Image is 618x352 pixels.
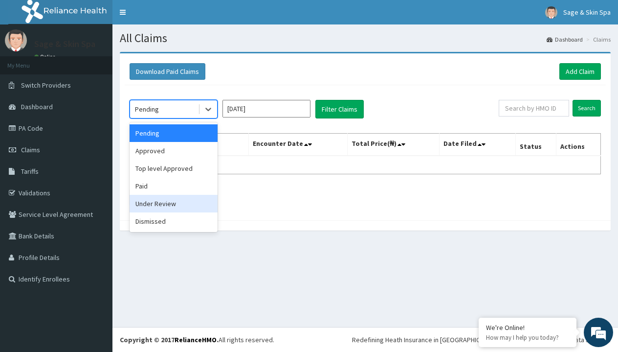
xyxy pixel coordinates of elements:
[21,145,40,154] span: Claims
[515,134,556,156] th: Status
[112,327,618,352] footer: All rights reserved.
[559,63,601,80] a: Add Claim
[130,124,218,142] div: Pending
[547,35,583,44] a: Dashboard
[130,195,218,212] div: Under Review
[21,102,53,111] span: Dashboard
[545,6,557,19] img: User Image
[573,100,601,117] input: Search
[130,160,218,177] div: Top level Approved
[248,134,348,156] th: Encounter Date
[175,335,217,344] a: RelianceHMO
[556,134,601,156] th: Actions
[51,55,164,68] div: Chat with us now
[486,323,569,332] div: We're Online!
[120,335,219,344] strong: Copyright © 2017 .
[348,134,440,156] th: Total Price(₦)
[486,333,569,342] p: How may I help you today?
[563,8,611,17] span: Sage & Skin Spa
[21,81,71,90] span: Switch Providers
[34,53,58,60] a: Online
[18,49,40,73] img: d_794563401_company_1708531726252_794563401
[499,100,569,117] input: Search by HMO ID
[57,111,135,210] span: We're online!
[440,134,515,156] th: Date Filed
[135,104,159,114] div: Pending
[5,242,186,276] textarea: Type your message and hit 'Enter'
[160,5,184,28] div: Minimize live chat window
[21,167,39,176] span: Tariffs
[130,177,218,195] div: Paid
[584,35,611,44] li: Claims
[120,32,611,45] h1: All Claims
[130,63,205,80] button: Download Paid Claims
[34,40,95,48] p: Sage & Skin Spa
[222,100,310,117] input: Select Month and Year
[130,142,218,160] div: Approved
[130,212,218,230] div: Dismissed
[352,335,611,345] div: Redefining Heath Insurance in [GEOGRAPHIC_DATA] using Telemedicine and Data Science!
[315,100,364,118] button: Filter Claims
[5,29,27,51] img: User Image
